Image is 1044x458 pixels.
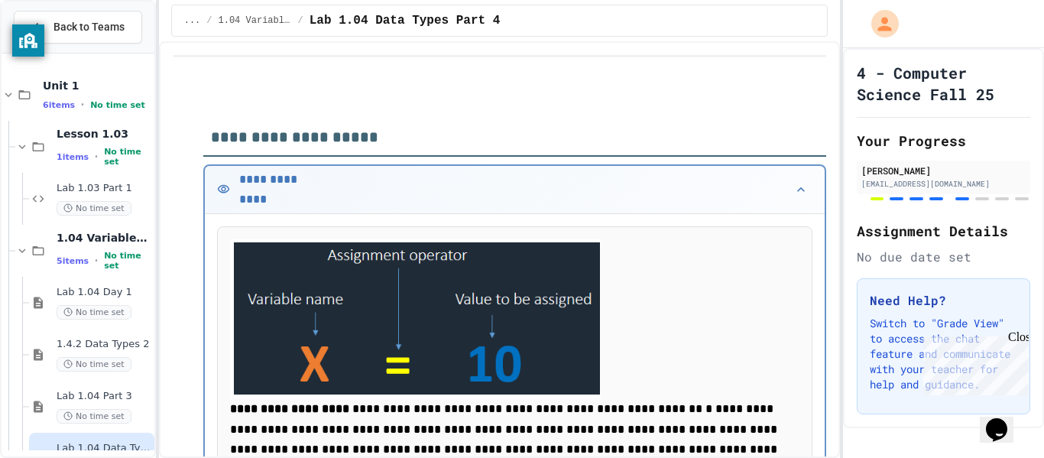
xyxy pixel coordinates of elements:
div: My Account [855,6,903,41]
span: • [81,99,84,111]
button: privacy banner [12,24,44,57]
span: No time set [104,251,151,271]
h2: Assignment Details [857,220,1030,242]
span: 5 items [57,256,89,266]
span: 6 items [43,100,75,110]
div: Chat with us now!Close [6,6,105,97]
span: Unit 1 [43,79,151,93]
span: No time set [57,409,131,424]
span: • [95,151,98,163]
span: • [95,255,98,267]
span: Lab 1.04 Part 3 [57,390,151,403]
iframe: chat widget [980,397,1029,443]
span: 1.4.2 Data Types 2 [57,338,151,351]
span: No time set [90,100,145,110]
iframe: chat widget [917,330,1029,395]
span: 1.04 Variables and User Input [219,15,292,27]
div: [EMAIL_ADDRESS][DOMAIN_NAME] [861,178,1026,190]
span: / [298,15,303,27]
span: 1.04 Variables and User Input [57,231,151,245]
span: Lesson 1.03 [57,127,151,141]
span: / [206,15,212,27]
h3: Need Help? [870,291,1017,310]
div: No due date set [857,248,1030,266]
span: No time set [57,201,131,216]
span: Lab 1.04 Data Types Part 4 [57,442,151,455]
h2: Your Progress [857,130,1030,151]
span: No time set [104,147,151,167]
div: [PERSON_NAME] [861,164,1026,177]
span: Back to Teams [53,19,125,35]
p: Switch to "Grade View" to access the chat feature and communicate with your teacher for help and ... [870,316,1017,392]
span: Lab 1.04 Day 1 [57,286,151,299]
button: Back to Teams [14,11,142,44]
span: Lab 1.03 Part 1 [57,182,151,195]
span: ... [184,15,201,27]
span: No time set [57,305,131,320]
span: Lab 1.04 Data Types Part 4 [310,11,501,30]
span: 1 items [57,152,89,162]
h1: 4 - Computer Science Fall 25 [857,62,1030,105]
span: No time set [57,357,131,372]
